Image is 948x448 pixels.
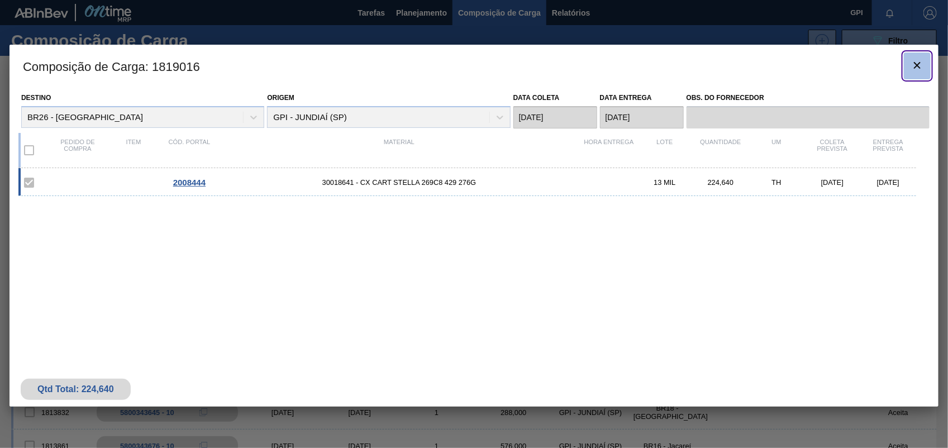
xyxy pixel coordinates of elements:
[637,139,693,162] div: Lote
[50,139,106,162] div: Pedido de compra
[637,178,693,187] div: 13 MIL
[581,139,637,162] div: Hora Entrega
[860,178,916,187] div: [DATE]
[217,178,581,187] span: 30018641 - CX CART STELLA 269C8 429 276G
[9,45,939,87] h3: Composição de Carga : 1819016
[693,178,749,187] div: 224,640
[687,90,930,106] label: Obs. do Fornecedor
[749,178,804,187] div: TH
[161,178,217,187] div: Ir para o Pedido
[106,139,161,162] div: Item
[804,139,860,162] div: Coleta Prevista
[161,139,217,162] div: Cód. Portal
[513,106,597,128] input: dd/mm/yyyy
[804,178,860,187] div: [DATE]
[217,139,581,162] div: Material
[29,384,122,394] div: Qtd Total: 224,640
[21,94,51,102] label: Destino
[173,178,206,187] span: 2008444
[600,94,652,102] label: Data entrega
[267,94,294,102] label: Origem
[693,139,749,162] div: Quantidade
[749,139,804,162] div: UM
[513,94,560,102] label: Data coleta
[860,139,916,162] div: Entrega Prevista
[600,106,684,128] input: dd/mm/yyyy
